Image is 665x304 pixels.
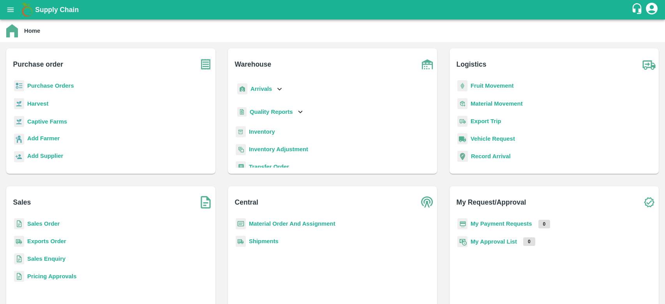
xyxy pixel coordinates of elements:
[27,83,74,89] a: Purchase Orders
[471,83,514,89] a: Fruit Movement
[523,237,535,246] p: 0
[249,129,275,135] a: Inventory
[14,98,24,110] img: harvest
[236,161,246,173] img: whTransfer
[6,24,18,37] img: home
[14,271,24,282] img: sales
[457,236,467,247] img: approval
[14,151,24,163] img: supplier
[631,3,645,17] div: customer-support
[236,104,305,120] div: Quality Reports
[645,2,659,18] div: account of current user
[639,193,659,212] img: check
[196,55,215,74] img: purchase
[250,86,272,92] b: Arrivals
[2,1,19,19] button: open drawer
[249,146,308,152] a: Inventory Adjustment
[35,4,631,15] a: Supply Chain
[14,218,24,230] img: sales
[13,197,31,208] b: Sales
[237,107,247,117] img: qualityReport
[471,136,515,142] a: Vehicle Request
[19,2,35,18] img: logo
[24,28,40,34] b: Home
[196,193,215,212] img: soSales
[471,101,523,107] a: Material Movement
[236,144,246,155] img: inventory
[457,133,467,145] img: vehicle
[457,80,467,92] img: fruit
[237,83,247,95] img: whArrival
[249,164,289,170] a: Transfer Order
[27,134,60,145] a: Add Farmer
[471,153,511,159] a: Record Arrival
[457,151,468,162] img: recordArrival
[457,98,467,110] img: material
[14,134,24,145] img: farmer
[27,273,76,279] a: Pricing Approvals
[14,116,24,127] img: harvest
[27,238,66,244] a: Exports Order
[457,197,526,208] b: My Request/Approval
[418,55,437,74] img: warehouse
[14,80,24,92] img: reciept
[236,236,246,247] img: shipments
[457,116,467,127] img: delivery
[27,118,67,125] a: Captive Farms
[236,218,246,230] img: centralMaterial
[14,253,24,265] img: sales
[236,126,246,138] img: whInventory
[471,221,532,227] a: My Payment Requests
[35,6,79,14] b: Supply Chain
[249,238,279,244] a: Shipments
[235,197,258,208] b: Central
[249,221,335,227] a: Material Order And Assignment
[639,55,659,74] img: truck
[236,80,284,98] div: Arrivals
[235,59,272,70] b: Warehouse
[457,59,487,70] b: Logistics
[27,152,63,162] a: Add Supplier
[13,59,63,70] b: Purchase order
[27,101,48,107] a: Harvest
[27,135,60,141] b: Add Farmer
[27,221,60,227] a: Sales Order
[27,256,65,262] a: Sales Enquiry
[457,218,467,230] img: payment
[14,236,24,247] img: shipments
[471,239,517,245] a: My Approval List
[250,109,293,115] b: Quality Reports
[418,193,437,212] img: central
[471,118,501,124] a: Export Trip
[538,220,550,228] p: 0
[27,153,63,159] b: Add Supplier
